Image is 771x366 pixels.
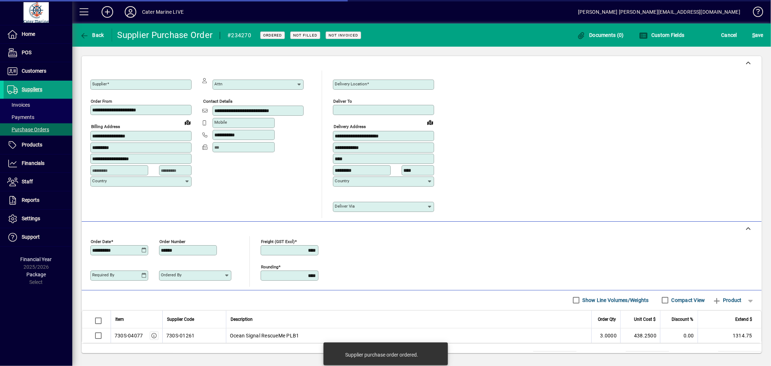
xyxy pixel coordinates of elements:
span: Order Qty [598,315,616,323]
a: Customers [4,62,72,80]
a: POS [4,44,72,62]
span: S [752,32,755,38]
td: Total Volume [490,351,533,360]
td: 3.0000 [591,328,620,343]
a: Purchase Orders [4,123,72,136]
a: Settings [4,210,72,228]
button: Cancel [720,29,739,42]
a: Home [4,25,72,43]
a: Support [4,228,72,246]
span: ave [752,29,763,41]
button: Profile [119,5,142,18]
span: Discount % [672,315,693,323]
span: Staff [22,179,33,184]
span: Financials [22,160,44,166]
td: Freight [582,351,626,360]
div: Supplier Purchase Order [117,29,213,41]
mat-label: Deliver via [335,204,355,209]
a: Reports [4,191,72,209]
app-page-header-button: Back [72,29,112,42]
span: Product [712,294,742,306]
span: Extend $ [735,315,752,323]
td: 0.00 [626,351,669,360]
div: #234270 [227,30,251,41]
span: Products [22,142,42,148]
span: Unit Cost $ [634,315,656,323]
span: Invoices [7,102,30,108]
a: Financials [4,154,72,173]
span: Financial Year [21,256,52,262]
a: View on map [424,116,436,128]
mat-label: Mobile [214,120,227,125]
button: Back [78,29,106,42]
span: Customers [22,68,46,74]
mat-label: Country [335,178,349,183]
mat-label: Order date [91,239,111,244]
div: Supplier purchase order ordered. [346,351,419,358]
span: Not Filled [293,33,317,38]
td: 438.2500 [620,328,660,343]
span: Package [26,272,46,277]
a: Payments [4,111,72,123]
button: Add [96,5,119,18]
td: 0.0000 M³ [533,351,577,360]
label: Show Line Volumes/Weights [581,297,649,304]
td: 1314.75 [718,351,762,360]
span: Home [22,31,35,37]
span: POS [22,50,31,55]
button: Save [750,29,765,42]
td: 730S-01261 [162,328,226,343]
td: 1314.75 [698,328,761,343]
a: Staff [4,173,72,191]
span: Settings [22,216,40,221]
td: 0.00 [660,328,698,343]
label: Compact View [670,297,705,304]
td: GST exclusive [675,351,718,360]
a: Products [4,136,72,154]
a: Invoices [4,99,72,111]
mat-label: Order from [91,99,112,104]
span: Reports [22,197,39,203]
span: Supplier Code [167,315,194,323]
span: Documents (0) [577,32,624,38]
mat-label: Country [92,178,107,183]
mat-label: Rounding [261,264,278,269]
mat-label: Required by [92,272,114,277]
mat-label: Deliver To [333,99,352,104]
a: Knowledge Base [748,1,762,25]
mat-label: Ordered by [161,272,181,277]
mat-label: Order number [159,239,185,244]
div: 730S-04077 [115,332,143,339]
mat-label: Attn [214,81,222,86]
button: Custom Fields [637,29,686,42]
div: [PERSON_NAME] [PERSON_NAME][EMAIL_ADDRESS][DOMAIN_NAME] [578,6,740,18]
button: Documents (0) [575,29,626,42]
button: Product [709,294,745,307]
span: Back [80,32,104,38]
span: Support [22,234,40,240]
div: Cater Marine LIVE [142,6,184,18]
span: Ordered [263,33,282,38]
span: Item [115,315,124,323]
span: Suppliers [22,86,42,92]
mat-label: Supplier [92,81,107,86]
mat-label: Delivery Location [335,81,367,86]
span: Not Invoiced [329,33,358,38]
span: Ocean Signal RescueMe PLB1 [230,332,299,339]
span: Description [231,315,253,323]
span: Custom Fields [639,32,685,38]
mat-label: Freight (GST excl) [261,239,295,244]
span: Purchase Orders [7,127,49,132]
span: Payments [7,114,34,120]
a: View on map [182,116,193,128]
span: Cancel [721,29,737,41]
